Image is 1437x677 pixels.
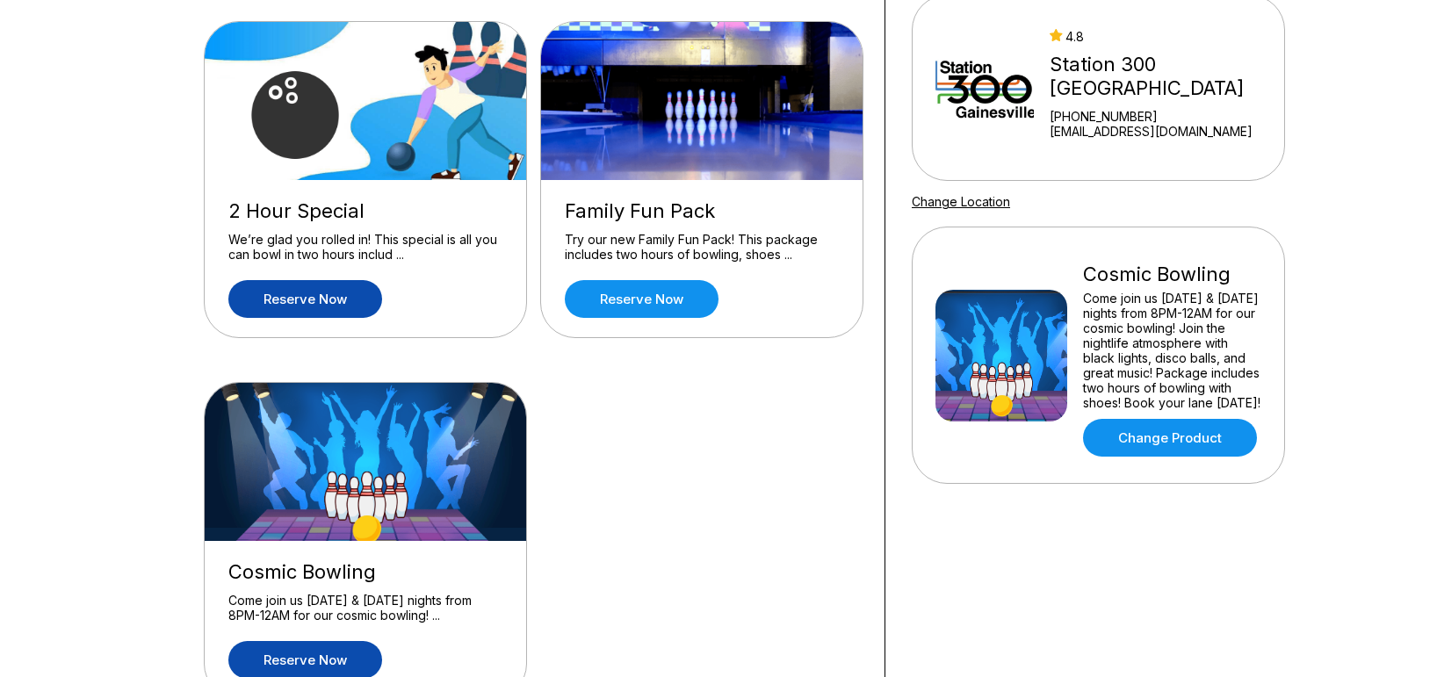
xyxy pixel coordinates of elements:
div: Cosmic Bowling [1083,263,1261,286]
div: Cosmic Bowling [228,560,502,584]
img: Station 300 Gainesville [935,22,1034,154]
div: 2 Hour Special [228,199,502,223]
a: Change Product [1083,419,1257,457]
div: Family Fun Pack [565,199,839,223]
div: Come join us [DATE] & [DATE] nights from 8PM-12AM for our cosmic bowling! Join the nightlife atmo... [1083,291,1261,410]
div: Try our new Family Fun Pack! This package includes two hours of bowling, shoes ... [565,232,839,263]
div: We’re glad you rolled in! This special is all you can bowl in two hours includ ... [228,232,502,263]
div: 4.8 [1050,29,1277,44]
div: Come join us [DATE] & [DATE] nights from 8PM-12AM for our cosmic bowling! ... [228,593,502,623]
div: Station 300 [GEOGRAPHIC_DATA] [1050,53,1277,100]
a: Reserve now [565,280,718,318]
a: Reserve now [228,280,382,318]
a: [EMAIL_ADDRESS][DOMAIN_NAME] [1050,124,1277,139]
img: 2 Hour Special [205,22,528,180]
img: Cosmic Bowling [205,383,528,541]
img: Family Fun Pack [541,22,864,180]
a: Change Location [912,194,1010,209]
div: [PHONE_NUMBER] [1050,109,1277,124]
img: Cosmic Bowling [935,290,1067,421]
